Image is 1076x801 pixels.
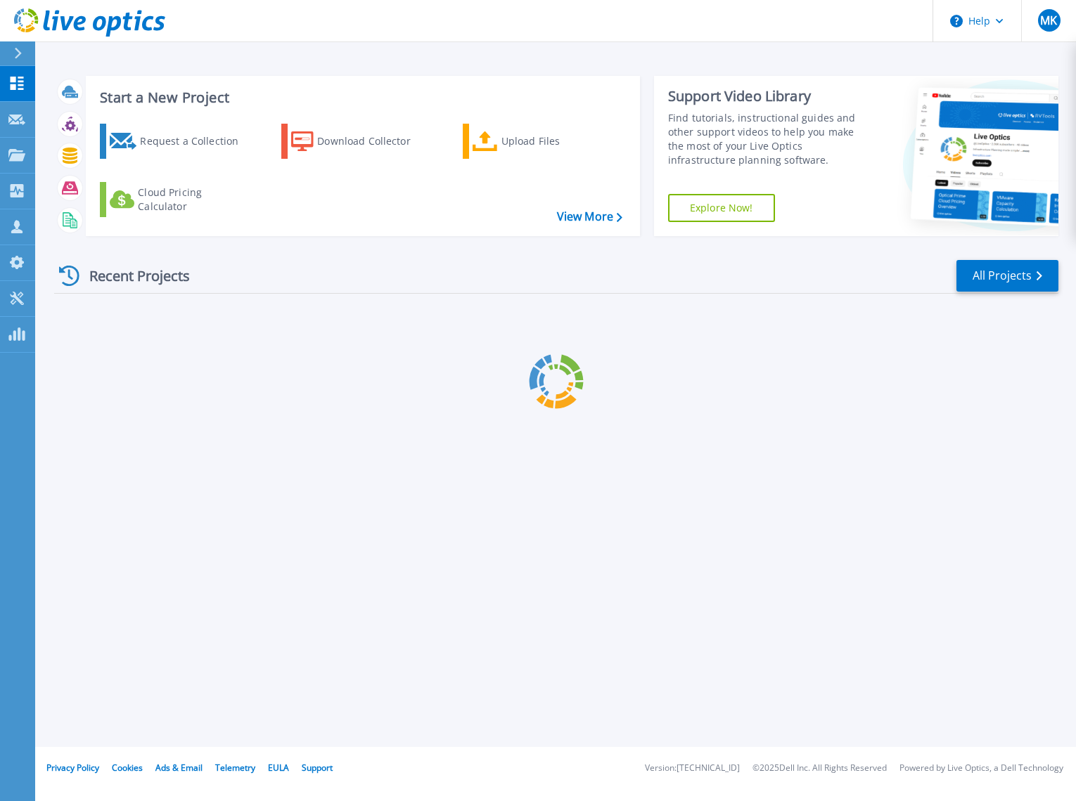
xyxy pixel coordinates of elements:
li: © 2025 Dell Inc. All Rights Reserved [752,764,887,773]
div: Support Video Library [668,87,871,105]
a: Explore Now! [668,194,775,222]
a: Cookies [112,762,143,774]
div: Recent Projects [54,259,209,293]
a: All Projects [956,260,1058,292]
div: Find tutorials, instructional guides and other support videos to help you make the most of your L... [668,111,871,167]
a: Upload Files [463,124,620,159]
li: Powered by Live Optics, a Dell Technology [899,764,1063,773]
a: Support [302,762,333,774]
a: Cloud Pricing Calculator [100,182,257,217]
li: Version: [TECHNICAL_ID] [645,764,740,773]
a: Ads & Email [155,762,203,774]
a: Telemetry [215,762,255,774]
div: Upload Files [501,127,614,155]
a: Privacy Policy [46,762,99,774]
span: MK [1040,15,1057,26]
a: View More [557,210,622,223]
div: Request a Collection [140,127,252,155]
a: EULA [268,762,289,774]
div: Download Collector [317,127,430,155]
a: Download Collector [281,124,438,159]
div: Cloud Pricing Calculator [138,185,250,214]
h3: Start a New Project [100,90,622,105]
a: Request a Collection [100,124,257,159]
